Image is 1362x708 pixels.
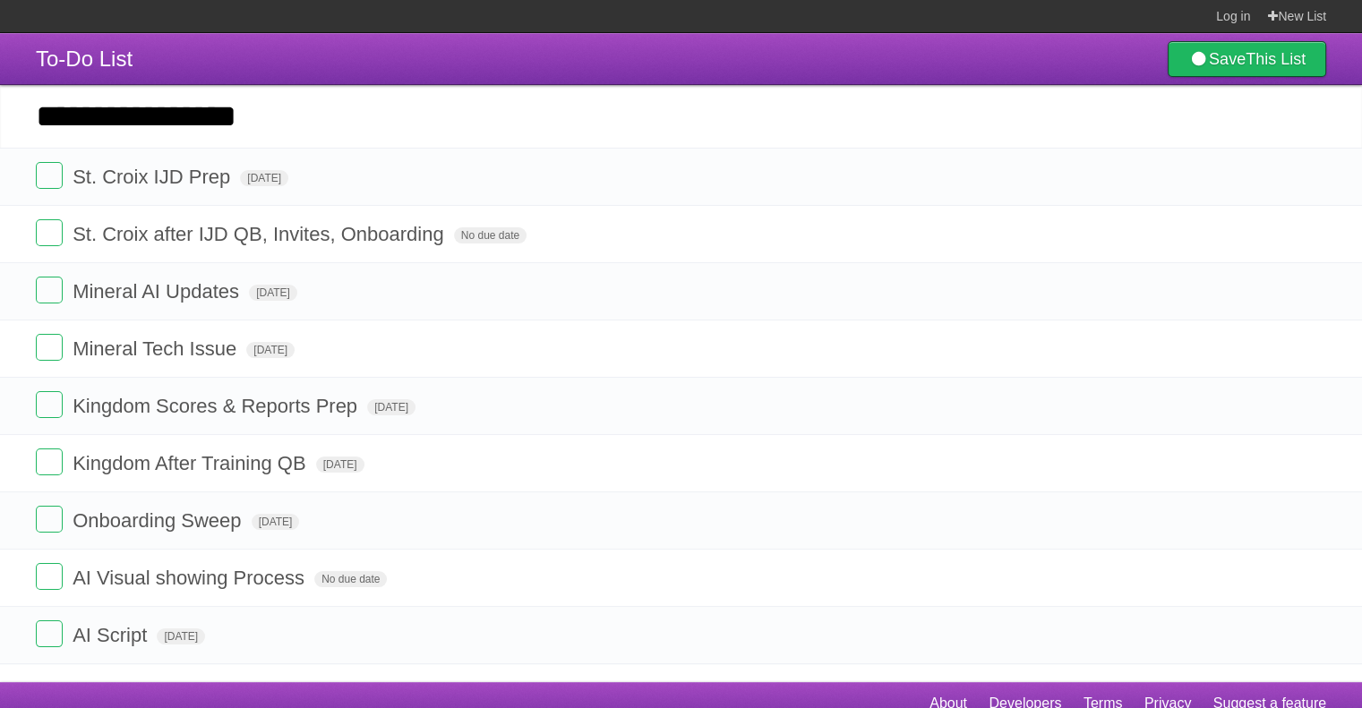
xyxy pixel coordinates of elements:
label: Done [36,162,63,189]
label: Done [36,506,63,533]
span: [DATE] [246,342,295,358]
label: Done [36,219,63,246]
label: Done [36,563,63,590]
span: [DATE] [157,628,205,644]
span: No due date [454,227,527,243]
span: St. Croix after IJD QB, Invites, Onboarding [73,223,449,245]
label: Done [36,391,63,418]
span: [DATE] [252,514,300,530]
span: No due date [314,571,387,587]
span: AI Script [73,624,151,646]
label: Done [36,334,63,361]
span: Onboarding Sweep [73,509,245,532]
a: SaveThis List [1168,41,1326,77]
label: Done [36,277,63,303]
span: AI Visual showing Process [73,567,309,589]
label: Done [36,620,63,647]
span: Kingdom Scores & Reports Prep [73,395,362,417]
span: Mineral AI Updates [73,280,244,303]
b: This List [1246,50,1306,68]
span: [DATE] [316,456,364,473]
span: [DATE] [249,285,297,301]
span: [DATE] [367,399,415,415]
span: To-Do List [36,47,133,71]
span: Kingdom After Training QB [73,452,310,474]
span: St. Croix IJD Prep [73,166,235,188]
span: [DATE] [240,170,288,186]
label: Done [36,448,63,475]
span: Mineral Tech Issue [73,337,241,360]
